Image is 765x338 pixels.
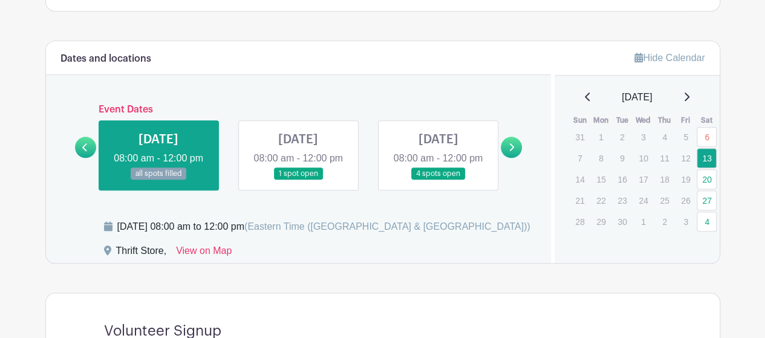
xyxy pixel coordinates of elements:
th: Wed [633,114,654,126]
p: 17 [633,170,653,189]
p: 30 [612,212,632,231]
p: 21 [570,191,590,210]
p: 25 [654,191,674,210]
th: Tue [611,114,633,126]
p: 16 [612,170,632,189]
a: 4 [697,212,717,232]
p: 31 [570,128,590,146]
p: 1 [591,128,611,146]
a: 6 [697,127,717,147]
p: 22 [591,191,611,210]
p: 9 [612,149,632,167]
div: Thrift Store, [116,244,167,263]
p: 15 [591,170,611,189]
th: Thu [654,114,675,126]
p: 14 [570,170,590,189]
p: 11 [654,149,674,167]
p: 3 [675,212,695,231]
p: 23 [612,191,632,210]
p: 5 [675,128,695,146]
th: Fri [675,114,696,126]
p: 26 [675,191,695,210]
a: 20 [697,169,717,189]
p: 7 [570,149,590,167]
a: 27 [697,190,717,210]
p: 10 [633,149,653,167]
h6: Event Dates [96,104,501,115]
p: 24 [633,191,653,210]
a: Hide Calendar [634,53,705,63]
p: 4 [654,128,674,146]
p: 29 [591,212,611,231]
p: 3 [633,128,653,146]
div: [DATE] 08:00 am to 12:00 pm [117,219,530,234]
p: 18 [654,170,674,189]
p: 2 [612,128,632,146]
p: 2 [654,212,674,231]
span: (Eastern Time ([GEOGRAPHIC_DATA] & [GEOGRAPHIC_DATA])) [244,221,530,232]
th: Sun [569,114,590,126]
p: 28 [570,212,590,231]
p: 12 [675,149,695,167]
p: 8 [591,149,611,167]
a: 13 [697,148,717,168]
th: Mon [590,114,611,126]
p: 1 [633,212,653,231]
a: View on Map [176,244,232,263]
th: Sat [696,114,717,126]
p: 19 [675,170,695,189]
h6: Dates and locations [60,53,151,65]
span: [DATE] [622,90,652,105]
